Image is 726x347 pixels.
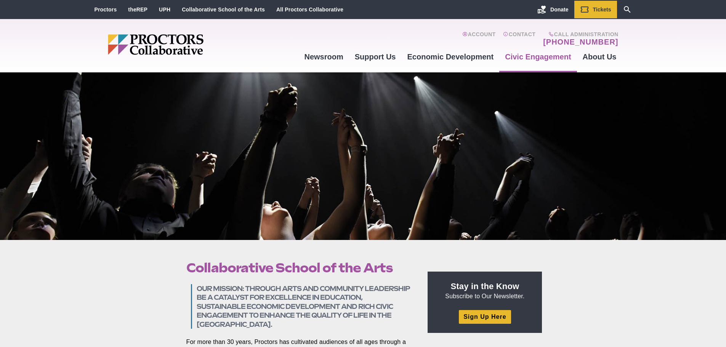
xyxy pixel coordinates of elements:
a: Search [617,1,638,18]
p: Subscribe to Our Newsletter. [437,281,533,301]
span: Donate [550,6,568,13]
span: Call Administration [541,31,618,37]
a: theREP [128,6,147,13]
strong: Stay in the Know [451,281,519,291]
a: Sign Up Here [459,310,511,323]
a: Economic Development [402,46,500,67]
h3: Our mission: Through arts and community leadership be a catalyst for excellence in education, sus... [197,284,410,329]
a: Account [462,31,495,46]
a: Proctors [95,6,117,13]
img: Proctors logo [108,34,262,55]
a: Collaborative School of the Arts [182,6,265,13]
a: Civic Engagement [499,46,577,67]
a: [PHONE_NUMBER] [543,37,618,46]
h1: Collaborative School of the Arts [186,261,410,275]
a: Newsroom [298,46,349,67]
a: Donate [532,1,574,18]
a: Support Us [349,46,402,67]
a: Tickets [574,1,617,18]
a: UPH [159,6,170,13]
span: Tickets [593,6,611,13]
a: Contact [503,31,535,46]
a: About Us [577,46,622,67]
a: All Proctors Collaborative [276,6,343,13]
